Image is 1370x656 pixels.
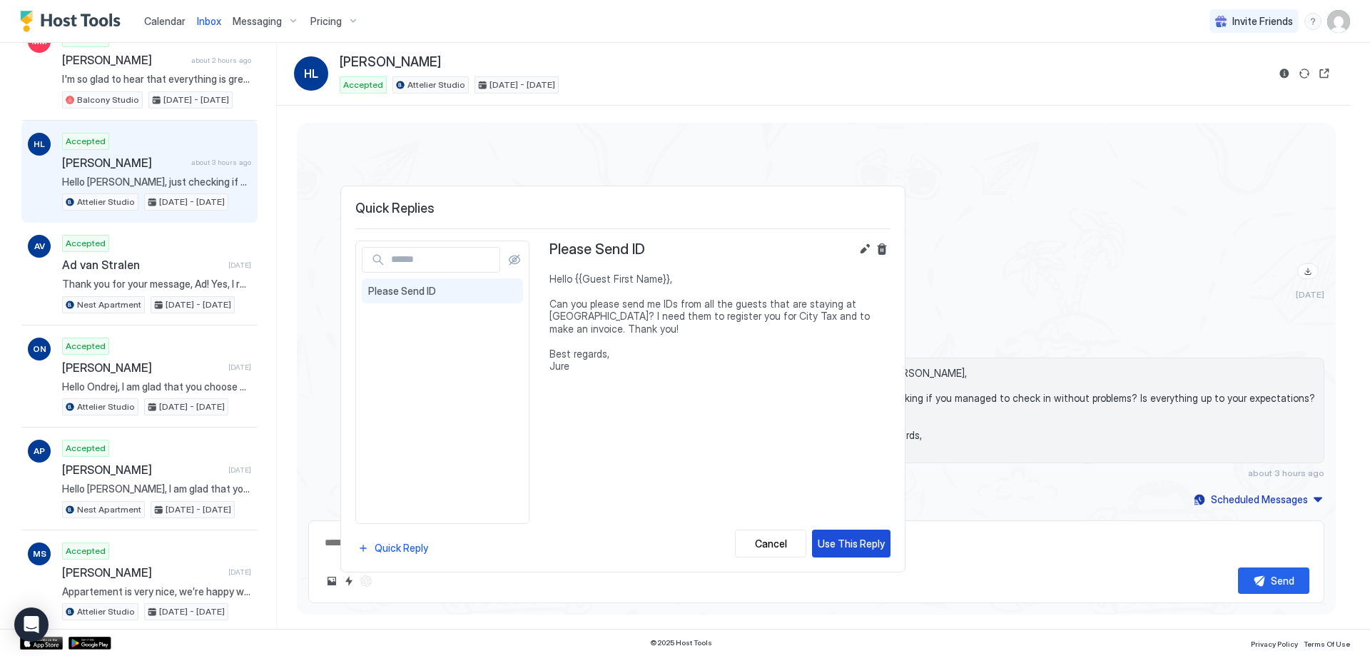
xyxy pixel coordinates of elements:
[812,530,890,557] button: Use This Reply
[506,251,523,268] button: Show all quick replies
[385,248,499,272] input: Input Field
[755,536,787,551] div: Cancel
[735,530,806,557] button: Cancel
[14,607,49,642] div: Open Intercom Messenger
[856,241,873,258] button: Edit
[549,273,890,373] span: Hello {{Guest First Name}}, Can you please send me IDs from all the guests that are staying at [G...
[355,538,430,557] button: Quick Reply
[549,241,645,258] span: Please Send ID
[368,285,517,298] span: Please Send ID
[873,241,890,258] button: Delete
[818,536,885,551] div: Use This Reply
[355,201,890,217] span: Quick Replies
[375,540,428,555] div: Quick Reply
